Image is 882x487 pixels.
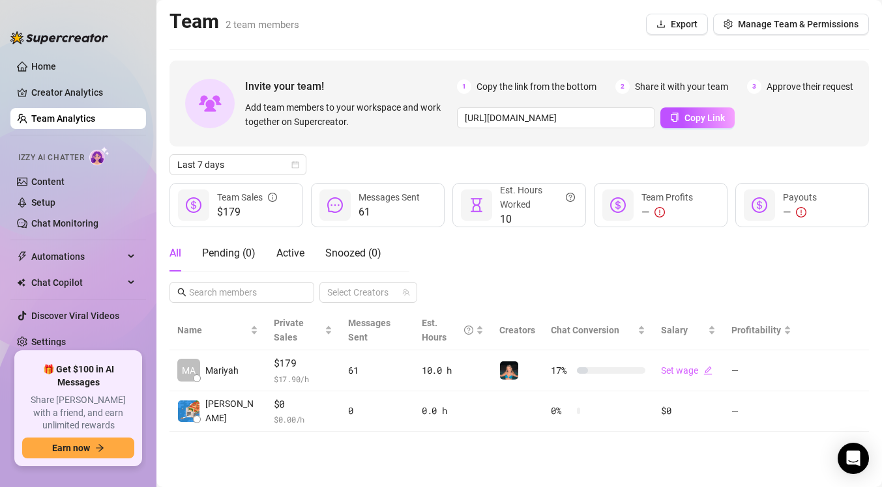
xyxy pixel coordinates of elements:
span: Share [PERSON_NAME] with a friend, and earn unlimited rewards [22,394,134,432]
span: Manage Team & Permissions [738,19,859,29]
span: $0 [274,397,332,412]
span: download [656,20,666,29]
span: Profitability [731,325,781,335]
button: Earn nowarrow-right [22,438,134,458]
span: Active [276,247,304,259]
div: 10.0 h [422,363,484,378]
span: question-circle [566,183,575,212]
span: dollar-circle [610,197,626,213]
span: Chat Conversion [551,325,619,335]
a: Discover Viral Videos [31,311,119,321]
span: exclamation-circle [654,207,665,217]
a: Settings [31,337,66,347]
span: [PERSON_NAME] [205,397,258,425]
span: 2 team members [226,19,299,31]
span: dollar-circle [186,197,201,213]
span: question-circle [464,316,473,344]
span: 2 [615,79,630,94]
span: message [327,197,343,213]
button: Copy Link [660,107,735,128]
span: exclamation-circle [796,207,806,217]
span: $179 [274,355,332,371]
span: Export [671,19,698,29]
button: Export [646,14,708,35]
span: Automations [31,246,124,267]
img: Brad Mumford [178,400,199,422]
img: AI Chatter [89,146,110,165]
span: Chat Copilot [31,272,124,293]
span: calendar [291,161,299,169]
span: Private Sales [274,318,304,342]
span: Copy Link [684,113,725,123]
input: Search members [189,285,296,299]
span: info-circle [268,190,277,204]
th: Name [169,311,266,350]
td: — [724,350,799,391]
span: Earn now [52,443,90,453]
span: edit [703,366,713,375]
div: Open Intercom Messenger [838,443,869,474]
div: — [783,204,817,220]
a: Chat Monitoring [31,218,98,229]
span: Messages Sent [348,318,390,342]
span: Mariyah [205,363,239,378]
span: team [402,288,410,296]
span: Copy the link from the bottom [477,79,596,94]
span: Snoozed ( 0 ) [325,247,381,259]
div: $0 [661,404,715,418]
div: Est. Hours [422,316,474,344]
span: 🎁 Get $100 in AI Messages [22,363,134,389]
a: Team Analytics [31,113,95,124]
span: Approve their request [767,79,853,94]
div: Team Sales [217,190,277,204]
span: Team Profits [641,192,693,202]
div: All [169,245,181,261]
a: Setup [31,197,55,208]
span: Invite your team! [245,78,457,94]
span: $ 17.90 /h [274,372,332,385]
span: thunderbolt [17,251,27,262]
img: M [500,361,518,380]
span: hourglass [469,197,484,213]
span: Last 7 days [177,155,299,174]
span: 10 [500,212,575,227]
img: logo-BBDzfeDw.svg [10,31,108,44]
div: 0.0 h [422,404,484,418]
div: Est. Hours Worked [500,183,575,212]
span: MA [182,363,196,378]
span: 3 [747,79,761,94]
span: Add team members to your workspace and work together on Supercreator. [245,100,452,129]
span: Messages Sent [359,192,420,202]
span: $ 0.00 /h [274,413,332,426]
div: — [641,204,693,220]
span: Salary [661,325,688,335]
a: Home [31,61,56,72]
a: Content [31,176,65,187]
span: 17 % [551,363,572,378]
a: Creator Analytics [31,82,136,103]
span: Izzy AI Chatter [18,152,84,164]
div: 61 [348,363,406,378]
span: 0 % [551,404,572,418]
img: Chat Copilot [17,278,25,287]
span: Payouts [783,192,817,202]
span: $179 [217,204,277,220]
span: Name [177,323,248,337]
span: 1 [457,79,471,94]
span: Share it with your team [635,79,728,94]
td: — [724,391,799,432]
div: 0 [348,404,406,418]
span: 61 [359,204,420,220]
th: Creators [492,311,543,350]
h2: Team [169,9,299,34]
span: copy [670,113,679,122]
span: search [177,288,186,297]
span: dollar-circle [752,197,767,213]
button: Manage Team & Permissions [713,14,869,35]
span: arrow-right [95,443,104,452]
a: Set wageedit [661,365,713,376]
span: setting [724,20,733,29]
div: Pending ( 0 ) [202,245,256,261]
